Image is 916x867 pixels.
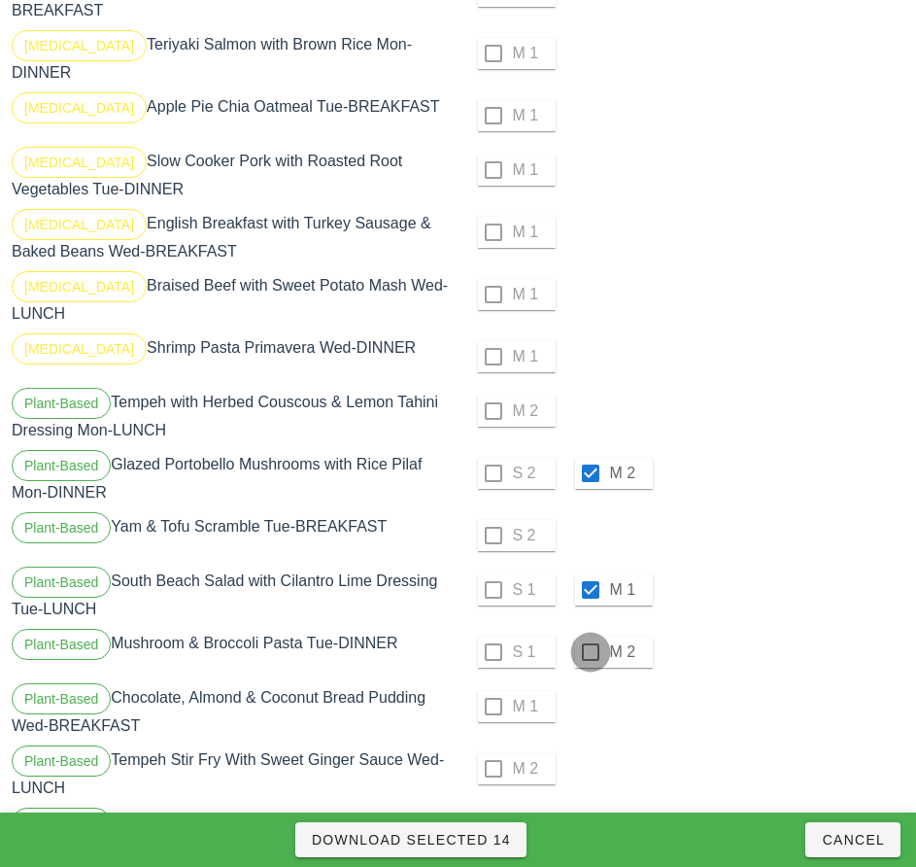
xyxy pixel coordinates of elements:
button: Download Selected 14 [295,822,526,857]
span: Plant-Based [24,630,98,659]
div: Shrimp Pasta Primavera Wed-DINNER [8,329,458,384]
span: Cancel [821,832,885,848]
label: M 2 [610,464,649,483]
div: Roasted Red Pepper Spaghetti with Spinach & Chickpeas Wed-DINNER [8,804,458,866]
div: Teriyaki Salmon with Brown Rice Mon-DINNER [8,26,458,88]
div: Braised Beef with Sweet Potato Mash Wed-LUNCH [8,267,458,329]
span: Plant-Based [24,568,98,597]
span: [MEDICAL_DATA] [24,210,134,239]
span: Plant-Based [24,809,98,838]
button: Cancel [805,822,900,857]
div: Tempeh Stir Fry With Sweet Ginger Sauce Wed-LUNCH [8,742,458,804]
span: [MEDICAL_DATA] [24,31,134,60]
div: South Beach Salad with Cilantro Lime Dressing Tue-LUNCH [8,563,458,625]
span: Plant-Based [24,746,98,776]
span: [MEDICAL_DATA] [24,272,134,301]
label: M 2 [610,642,649,662]
span: Plant-Based [24,451,98,480]
span: [MEDICAL_DATA] [24,334,134,364]
div: Chocolate, Almond & Coconut Bread Pudding Wed-BREAKFAST [8,679,458,742]
span: Plant-Based [24,513,98,542]
label: M 1 [610,580,649,600]
div: Slow Cooker Pork with Roasted Root Vegetables Tue-DINNER [8,143,458,205]
div: Glazed Portobello Mushrooms with Rice Pilaf Mon-DINNER [8,446,458,508]
div: Tempeh with Herbed Couscous & Lemon Tahini Dressing Mon-LUNCH [8,384,458,446]
span: [MEDICAL_DATA] [24,148,134,177]
div: Mushroom & Broccoli Pasta Tue-DINNER [8,625,458,679]
span: Plant-Based [24,684,98,713]
div: English Breakfast with Turkey Sausage & Baked Beans Wed-BREAKFAST [8,205,458,267]
span: [MEDICAL_DATA] [24,93,134,122]
div: Yam & Tofu Scramble Tue-BREAKFAST [8,508,458,563]
span: Plant-Based [24,389,98,418]
div: Apple Pie Chia Oatmeal Tue-BREAKFAST [8,88,458,143]
span: Download Selected 14 [311,832,511,848]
